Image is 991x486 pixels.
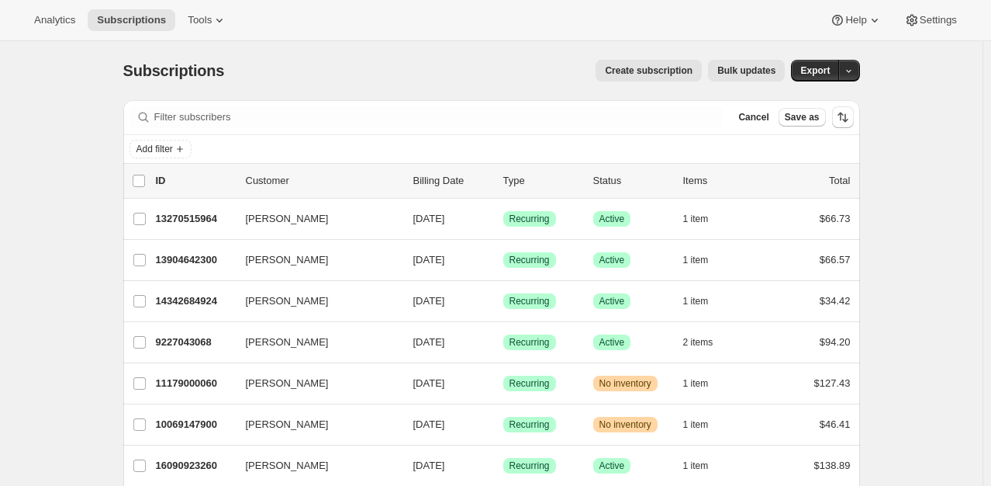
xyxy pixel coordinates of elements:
[845,14,866,26] span: Help
[246,335,329,350] span: [PERSON_NAME]
[509,295,550,307] span: Recurring
[683,249,726,271] button: 1 item
[820,418,851,430] span: $46.41
[820,336,851,348] span: $94.20
[820,295,851,307] span: $34.42
[156,332,851,353] div: 9227043068[PERSON_NAME][DATE]SuccessRecurringSuccessActive2 items$94.20
[156,208,851,230] div: 13270515964[PERSON_NAME][DATE]SuccessRecurringSuccessActive1 item$66.73
[413,460,445,471] span: [DATE]
[156,252,233,268] p: 13904642300
[246,417,329,432] span: [PERSON_NAME]
[509,213,550,225] span: Recurring
[136,143,173,155] span: Add filter
[246,293,329,309] span: [PERSON_NAME]
[156,335,233,350] p: 9227043068
[237,412,392,437] button: [PERSON_NAME]
[237,207,392,231] button: [PERSON_NAME]
[599,418,651,431] span: No inventory
[785,111,820,123] span: Save as
[820,254,851,266] span: $66.57
[413,295,445,307] span: [DATE]
[123,62,225,79] span: Subscriptions
[156,173,851,189] div: IDCustomerBilling DateTypeStatusItemsTotal
[88,9,175,31] button: Subscriptions
[599,377,651,390] span: No inventory
[156,211,233,227] p: 13270515964
[413,254,445,266] span: [DATE]
[156,293,233,309] p: 14342684924
[779,108,826,127] button: Save as
[832,106,854,128] button: Sort the results
[717,64,775,77] span: Bulk updates
[156,290,851,312] div: 14342684924[PERSON_NAME][DATE]SuccessRecurringSuccessActive1 item$34.42
[593,173,671,189] p: Status
[683,460,709,472] span: 1 item
[246,376,329,391] span: [PERSON_NAME]
[683,418,709,431] span: 1 item
[156,455,851,477] div: 16090923260[PERSON_NAME][DATE]SuccessRecurringSuccessActive1 item$138.89
[129,140,192,158] button: Add filter
[413,213,445,224] span: [DATE]
[683,332,730,353] button: 2 items
[246,458,329,474] span: [PERSON_NAME]
[246,252,329,268] span: [PERSON_NAME]
[599,254,625,266] span: Active
[820,213,851,224] span: $66.73
[814,377,851,389] span: $127.43
[683,336,713,349] span: 2 items
[800,64,830,77] span: Export
[820,9,891,31] button: Help
[413,377,445,389] span: [DATE]
[156,249,851,271] div: 13904642300[PERSON_NAME][DATE]SuccessRecurringSuccessActive1 item$66.57
[188,14,212,26] span: Tools
[683,208,726,230] button: 1 item
[829,173,850,189] p: Total
[509,254,550,266] span: Recurring
[246,211,329,227] span: [PERSON_NAME]
[708,60,785,82] button: Bulk updates
[413,418,445,430] span: [DATE]
[509,377,550,390] span: Recurring
[596,60,702,82] button: Create subscription
[683,455,726,477] button: 1 item
[154,106,723,128] input: Filter subscribers
[683,377,709,390] span: 1 item
[599,460,625,472] span: Active
[246,173,401,189] p: Customer
[599,295,625,307] span: Active
[503,173,581,189] div: Type
[34,14,75,26] span: Analytics
[599,213,625,225] span: Active
[413,336,445,348] span: [DATE]
[895,9,966,31] button: Settings
[156,376,233,391] p: 11179000060
[156,458,233,474] p: 16090923260
[683,414,726,436] button: 1 item
[599,336,625,349] span: Active
[413,173,491,189] p: Billing Date
[156,417,233,432] p: 10069147900
[791,60,839,82] button: Export
[683,213,709,225] span: 1 item
[683,254,709,266] span: 1 item
[237,248,392,273] button: [PERSON_NAME]
[509,418,550,431] span: Recurring
[920,14,957,26] span: Settings
[237,453,392,478] button: [PERSON_NAME]
[605,64,692,77] span: Create subscription
[25,9,85,31] button: Analytics
[738,111,768,123] span: Cancel
[237,289,392,314] button: [PERSON_NAME]
[509,460,550,472] span: Recurring
[237,371,392,396] button: [PERSON_NAME]
[683,295,709,307] span: 1 item
[732,108,775,127] button: Cancel
[509,336,550,349] span: Recurring
[156,173,233,189] p: ID
[156,373,851,394] div: 11179000060[PERSON_NAME][DATE]SuccessRecurringWarningNo inventory1 item$127.43
[178,9,237,31] button: Tools
[156,414,851,436] div: 10069147900[PERSON_NAME][DATE]SuccessRecurringWarningNo inventory1 item$46.41
[237,330,392,355] button: [PERSON_NAME]
[683,173,761,189] div: Items
[683,373,726,394] button: 1 item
